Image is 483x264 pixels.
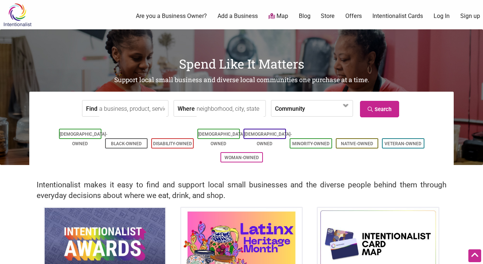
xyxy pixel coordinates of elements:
[468,249,481,262] div: Scroll Back to Top
[292,141,330,146] a: Minority-Owned
[384,141,421,146] a: Veteran-Owned
[372,12,423,20] a: Intentionalist Cards
[178,100,195,116] label: Where
[153,141,192,146] a: Disability-Owned
[224,155,259,160] a: Woman-Owned
[111,141,142,146] a: Black-Owned
[360,101,399,117] a: Search
[345,12,362,20] a: Offers
[198,132,246,146] a: [DEMOGRAPHIC_DATA]-Owned
[434,12,450,20] a: Log In
[218,12,258,20] a: Add a Business
[275,100,305,116] label: Community
[99,100,166,117] input: a business, product, service
[136,12,207,20] a: Are you a Business Owner?
[197,100,264,117] input: neighborhood, city, state
[321,12,335,20] a: Store
[60,132,107,146] a: [DEMOGRAPHIC_DATA]-Owned
[460,12,480,20] a: Sign up
[37,180,446,201] h2: Intentionalist makes it easy to find and support local small businesses and the diverse people be...
[341,141,373,146] a: Native-Owned
[268,12,288,21] a: Map
[244,132,292,146] a: [DEMOGRAPHIC_DATA]-Owned
[299,12,311,20] a: Blog
[86,100,97,116] label: Find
